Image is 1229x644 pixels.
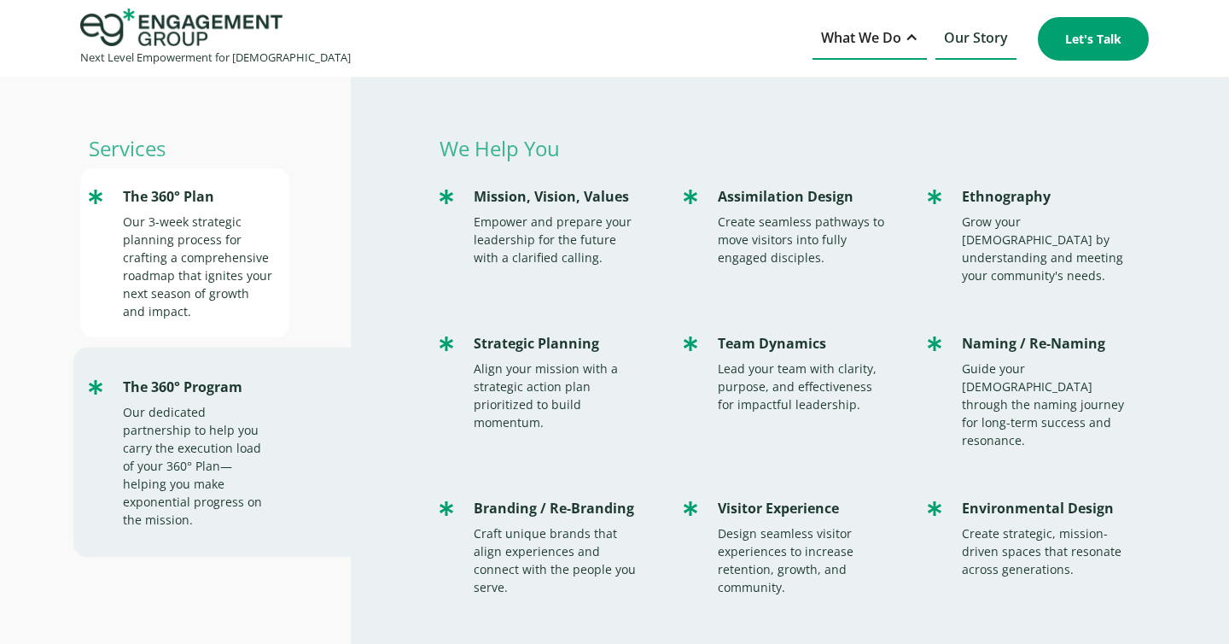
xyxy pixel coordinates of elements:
[431,168,661,284] a: Mission, Vision, ValuesEmpower and prepare your leadership for the future with a clarified calling.
[675,168,906,284] a: Assimilation DesignCreate seamless pathways to move visitors into fully engaged disciples.
[919,168,1150,302] a: EthnographyGrow your [DEMOGRAPHIC_DATA] by understanding and meeting your community's needs.
[813,18,927,60] div: What We Do
[431,315,661,448] a: Strategic PlanningAlign your mission with a strategic action plan prioritized to build momentum.
[675,315,906,430] a: Team DynamicsLead your team with clarity, purpose, and effectiveness for impactful leadership.
[718,213,888,266] div: Create seamless pathways to move visitors into fully engaged disciples.
[80,9,282,46] img: Engagement Group Logo Icon
[962,360,1133,449] div: Guide your [DEMOGRAPHIC_DATA] through the naming journey for long-term success and resonance.
[474,213,644,266] div: Empower and prepare your leadership for the future with a clarified calling.
[80,168,352,337] a: The 360° PlanOur 3-week strategic planning process for crafting a comprehensive roadmap that igni...
[935,18,1016,60] a: Our Story
[80,46,351,69] div: Next Level Empowerment for [DEMOGRAPHIC_DATA]
[80,359,352,546] a: The 360° ProgramOur dedicated partnership to help you carry the execution load of your 360° Plan—...
[919,480,1150,595] a: Environmental DesignCreate strategic, mission-driven spaces that resonate across generations.
[123,376,273,399] div: The 360° Program
[962,332,1133,355] div: Naming / Re-Naming
[123,403,273,529] div: Our dedicated partnership to help you carry the execution load of your 360° Plan—helping you make...
[962,185,1133,208] div: Ethnography
[962,524,1133,578] div: Create strategic, mission-driven spaces that resonate across generations.
[962,213,1133,284] div: Grow your [DEMOGRAPHIC_DATA] by understanding and meeting your community's needs.
[718,524,888,596] div: Design seamless visitor experiences to increase retention, growth, and community.
[718,497,888,520] div: Visitor Experience
[718,332,888,355] div: Team Dynamics
[123,213,273,320] div: Our 3-week strategic planning process for crafting a comprehensive roadmap that ignites your next...
[1038,17,1149,61] a: Let's Talk
[474,332,644,355] div: Strategic Planning
[80,9,351,69] a: home
[919,315,1150,466] a: Naming / Re-NamingGuide your [DEMOGRAPHIC_DATA] through the naming journey for long-term success ...
[431,480,661,613] a: Branding / Re-BrandingCraft unique brands that align experiences and connect with the people you ...
[431,137,1149,160] p: We Help You
[718,360,888,413] div: Lead your team with clarity, purpose, and effectiveness for impactful leadership.
[474,185,644,208] div: Mission, Vision, Values
[962,497,1133,520] div: Environmental Design
[474,524,644,596] div: Craft unique brands that align experiences and connect with the people you serve.
[474,497,644,520] div: Branding / Re-Branding
[821,26,901,50] div: What We Do
[474,360,644,431] div: Align your mission with a strategic action plan prioritized to build momentum.
[123,185,273,208] div: The 360° Plan
[718,185,888,208] div: Assimilation Design
[80,137,352,160] p: Services
[675,480,906,613] a: Visitor ExperienceDesign seamless visitor experiences to increase retention, growth, and community.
